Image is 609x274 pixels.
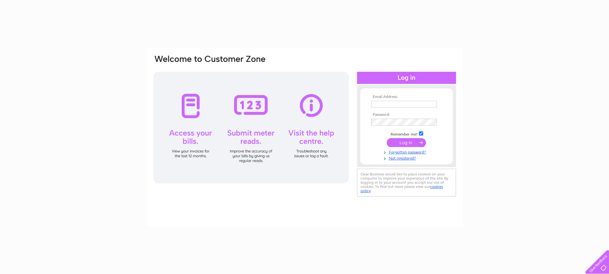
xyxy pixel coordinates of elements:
[371,149,444,155] a: Forgotten password?
[369,130,444,137] td: Remember me?
[369,113,444,117] th: Password:
[357,169,456,196] div: Clear Business would like to place cookies on your computer to improve your experience of the sit...
[361,184,443,193] a: cookies policy
[371,155,444,161] a: Not registered?
[369,95,444,99] th: Email Address:
[387,138,426,147] input: Submit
